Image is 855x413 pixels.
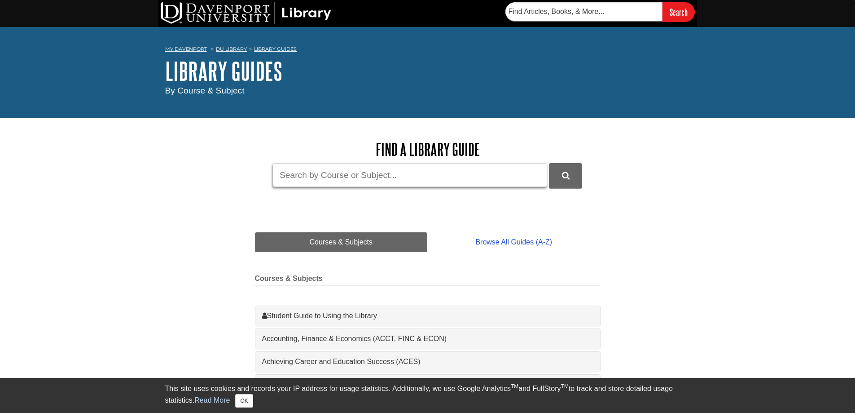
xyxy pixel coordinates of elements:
a: Courses & Subjects [255,232,428,252]
a: My Davenport [165,45,207,53]
sup: TM [511,383,518,390]
form: Searches DU Library's articles, books, and more [505,2,695,22]
img: DU Library [161,2,331,24]
button: DU Library Guides Search [549,163,582,188]
button: Close [235,394,253,408]
a: DU Library [216,46,247,52]
div: By Course & Subject [165,84,690,98]
h2: Find a Library Guide [255,140,601,159]
a: Student Guide to Using the Library [262,311,593,321]
nav: breadcrumb [165,43,690,58]
i: Search Library Guides [562,172,570,180]
h1: Library Guides [165,58,690,84]
a: Accounting, Finance & Economics (ACCT, FINC & ECON) [262,333,593,344]
a: Browse All Guides (A-Z) [427,232,600,252]
a: Achieving Career and Education Success (ACES) [262,356,593,367]
h2: Courses & Subjects [255,275,601,285]
sup: TM [561,383,569,390]
input: Search [662,2,695,22]
input: Search by Course or Subject... [273,163,547,187]
a: Library Guides [254,46,297,52]
input: Find Articles, Books, & More... [505,2,662,21]
a: Read More [194,396,230,404]
div: This site uses cookies and records your IP address for usage statistics. Additionally, we use Goo... [165,383,690,408]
